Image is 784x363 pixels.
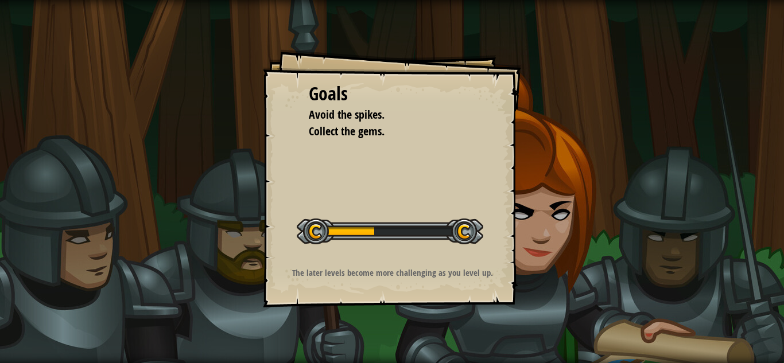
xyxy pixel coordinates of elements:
[277,267,507,279] p: The later levels become more challenging as you level up.
[294,107,472,123] li: Avoid the spikes.
[309,123,385,139] span: Collect the gems.
[309,107,385,122] span: Avoid the spikes.
[309,81,475,107] div: Goals
[294,123,472,140] li: Collect the gems.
